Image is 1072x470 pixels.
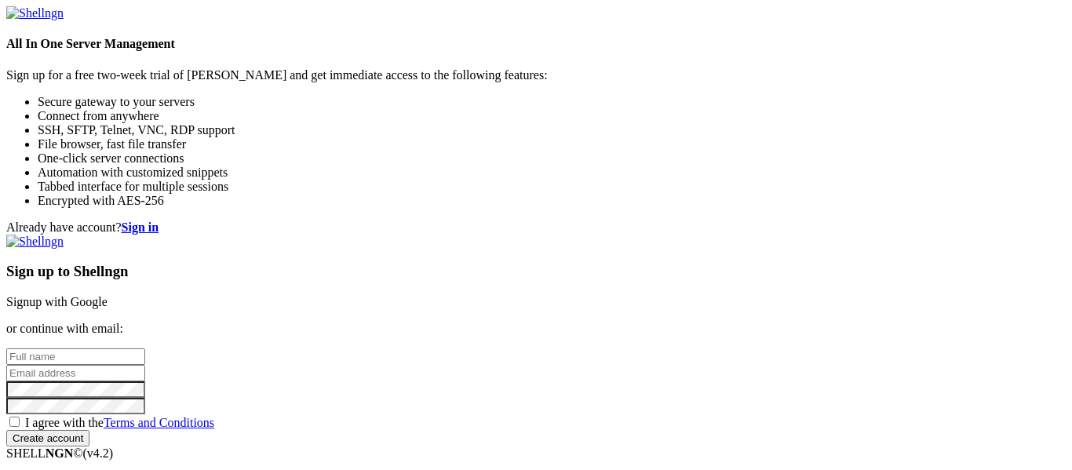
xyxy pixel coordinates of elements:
h4: All In One Server Management [6,37,1066,51]
input: Create account [6,430,89,446]
h3: Sign up to Shellngn [6,263,1066,280]
span: SHELL © [6,446,113,460]
a: Sign in [122,220,159,234]
li: Tabbed interface for multiple sessions [38,180,1066,194]
li: Connect from anywhere [38,109,1066,123]
input: Email address [6,365,145,381]
img: Shellngn [6,6,64,20]
span: 4.2.0 [83,446,114,460]
p: Sign up for a free two-week trial of [PERSON_NAME] and get immediate access to the following feat... [6,68,1066,82]
a: Terms and Conditions [104,416,214,429]
img: Shellngn [6,235,64,249]
li: One-click server connections [38,151,1066,166]
p: or continue with email: [6,322,1066,336]
li: File browser, fast file transfer [38,137,1066,151]
span: I agree with the [25,416,214,429]
li: Secure gateway to your servers [38,95,1066,109]
input: Full name [6,348,145,365]
b: NGN [46,446,74,460]
a: Signup with Google [6,295,108,308]
input: I agree with theTerms and Conditions [9,417,20,427]
li: SSH, SFTP, Telnet, VNC, RDP support [38,123,1066,137]
li: Encrypted with AES-256 [38,194,1066,208]
div: Already have account? [6,220,1066,235]
li: Automation with customized snippets [38,166,1066,180]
